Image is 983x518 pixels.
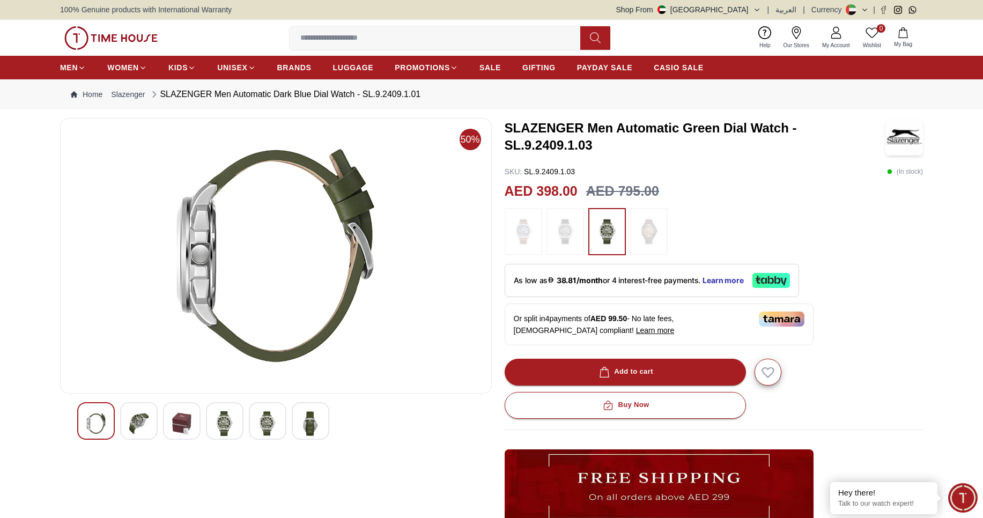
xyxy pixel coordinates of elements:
[552,213,579,250] img: ...
[879,6,888,14] a: Facebook
[60,4,232,15] span: 100% Genuine products with International Warranty
[759,312,804,327] img: Tamara
[890,40,917,48] span: My Bag
[395,62,450,73] span: PROMOTIONS
[803,4,805,15] span: |
[505,359,746,386] button: Add to cart
[505,304,814,345] div: Or split in 4 payments of - No late fees, [DEMOGRAPHIC_DATA] compliant!
[887,166,923,177] p: ( In stock )
[505,392,746,419] button: Buy Now
[779,41,814,49] span: Our Stores
[107,62,139,73] span: WOMEN
[172,411,191,436] img: SLAZENGER Men Automatic Dark Blue Dial Watch - SL.9.2409.1.01
[577,62,632,73] span: PAYDAY SALE
[69,127,483,384] img: SLAZENGER Men Automatic Dark Blue Dial Watch - SL.9.2409.1.01
[838,499,929,508] p: Talk to our watch expert!
[505,181,578,202] h2: AED 398.00
[60,79,923,109] nav: Breadcrumb
[258,411,277,436] img: SLAZENGER Men Automatic Dark Blue Dial Watch - SL.9.2409.1.01
[505,120,886,154] h3: SLAZENGER Men Automatic Green Dial Watch - SL.9.2409.1.03
[636,326,675,335] span: Learn more
[505,166,575,177] p: SL.9.2409.1.03
[811,4,846,15] div: Currency
[838,487,929,498] div: Hey there!
[594,213,620,250] img: ...
[856,24,888,51] a: 0Wishlist
[333,62,374,73] span: LUGGAGE
[460,129,481,150] span: 50%
[60,62,78,73] span: MEN
[395,58,458,77] a: PROMOTIONS
[129,411,149,436] img: SLAZENGER Men Automatic Dark Blue Dial Watch - SL.9.2409.1.01
[908,6,917,14] a: Whatsapp
[888,25,919,50] button: My Bag
[777,24,816,51] a: Our Stores
[479,62,501,73] span: SALE
[60,58,86,77] a: MEN
[64,26,158,50] img: ...
[149,88,420,101] div: SLAZENGER Men Automatic Dark Blue Dial Watch - SL.9.2409.1.01
[168,58,196,77] a: KIDS
[859,41,885,49] span: Wishlist
[597,366,653,378] div: Add to cart
[586,181,659,202] h3: AED 795.00
[333,58,374,77] a: LUGGAGE
[654,62,704,73] span: CASIO SALE
[107,58,147,77] a: WOMEN
[522,62,556,73] span: GIFTING
[885,118,923,156] img: SLAZENGER Men Automatic Green Dial Watch - SL.9.2409.1.03
[277,58,312,77] a: BRANDS
[577,58,632,77] a: PAYDAY SALE
[217,58,255,77] a: UNISEX
[601,399,649,411] div: Buy Now
[873,4,875,15] span: |
[767,4,770,15] span: |
[948,483,978,513] div: Chat Widget
[277,62,312,73] span: BRANDS
[479,58,501,77] a: SALE
[753,24,777,51] a: Help
[505,167,522,176] span: SKU :
[635,213,662,250] img: ...
[217,62,247,73] span: UNISEX
[111,89,145,100] a: Slazenger
[168,62,188,73] span: KIDS
[510,213,537,250] img: ...
[522,58,556,77] a: GIFTING
[894,6,902,14] a: Instagram
[755,41,775,49] span: Help
[877,24,885,33] span: 0
[657,5,666,14] img: United Arab Emirates
[616,4,761,15] button: Shop From[GEOGRAPHIC_DATA]
[301,411,320,436] img: SLAZENGER Men Automatic Dark Blue Dial Watch - SL.9.2409.1.01
[818,41,854,49] span: My Account
[215,411,234,436] img: SLAZENGER Men Automatic Dark Blue Dial Watch - SL.9.2409.1.01
[590,314,627,323] span: AED 99.50
[654,58,704,77] a: CASIO SALE
[71,89,102,100] a: Home
[775,4,796,15] button: العربية
[86,411,106,436] img: SLAZENGER Men Automatic Dark Blue Dial Watch - SL.9.2409.1.01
